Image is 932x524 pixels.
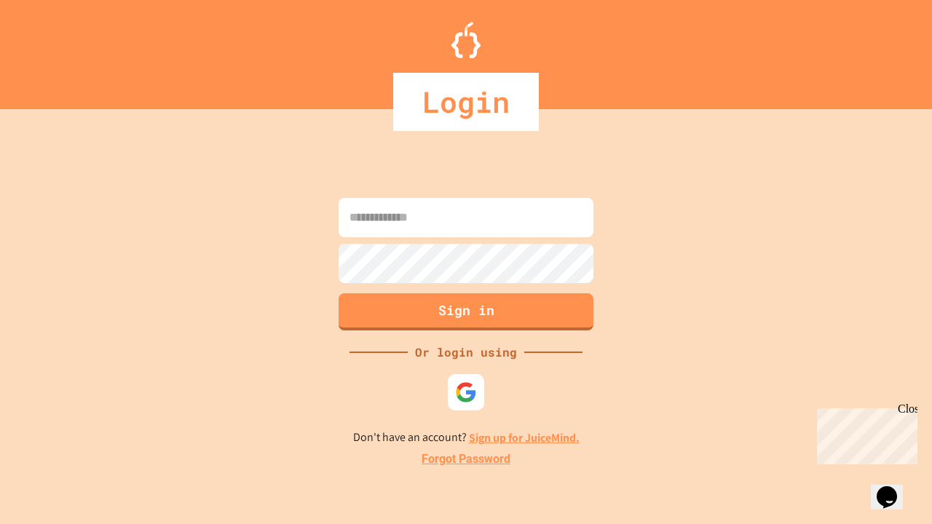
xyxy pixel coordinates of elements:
div: Or login using [408,344,524,361]
button: Sign in [339,293,593,330]
iframe: chat widget [871,466,917,509]
a: Forgot Password [422,450,510,468]
a: Sign up for JuiceMind. [469,430,580,445]
iframe: chat widget [811,402,917,464]
div: Login [393,73,539,131]
p: Don't have an account? [353,429,580,447]
img: Logo.svg [451,22,481,58]
div: Chat with us now!Close [6,6,100,92]
img: google-icon.svg [455,381,477,403]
